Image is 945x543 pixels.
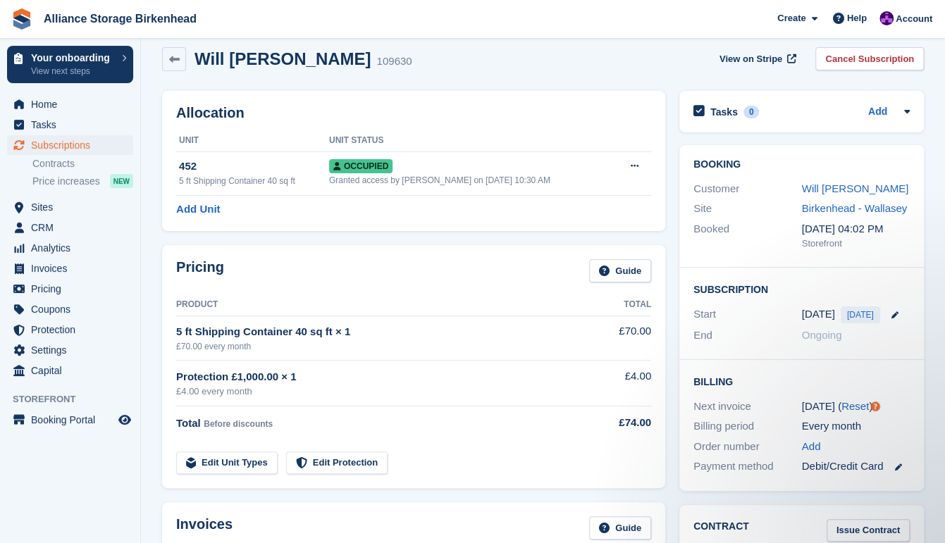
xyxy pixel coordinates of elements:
[693,519,749,542] h2: Contract
[7,46,133,83] a: Your onboarding View next steps
[693,399,802,415] div: Next invoice
[693,201,802,217] div: Site
[802,237,910,251] div: Storefront
[38,7,202,30] a: Alliance Storage Birkenhead
[693,159,910,170] h2: Booking
[376,54,412,70] div: 109630
[7,197,133,217] a: menu
[827,519,910,542] a: Issue Contract
[714,47,799,70] a: View on Stripe
[7,279,133,299] a: menu
[802,221,910,237] div: [DATE] 04:02 PM
[329,159,393,173] span: Occupied
[31,135,116,155] span: Subscriptions
[176,201,220,218] a: Add Unit
[802,182,909,194] a: Will [PERSON_NAME]
[847,11,867,25] span: Help
[693,221,802,251] div: Booked
[32,173,133,189] a: Price increases NEW
[31,65,115,77] p: View next steps
[176,417,201,429] span: Total
[7,361,133,380] a: menu
[7,218,133,237] a: menu
[7,258,133,278] a: menu
[179,175,329,187] div: 5 ft Shipping Container 40 sq ft
[32,175,100,188] span: Price increases
[176,385,588,399] div: £4.00 every month
[176,105,651,121] h2: Allocation
[7,135,133,155] a: menu
[693,282,910,296] h2: Subscription
[802,418,910,435] div: Every month
[693,418,802,435] div: Billing period
[7,299,133,319] a: menu
[31,340,116,360] span: Settings
[693,306,802,323] div: Start
[841,400,869,412] a: Reset
[31,361,116,380] span: Capital
[179,158,329,175] div: 452
[7,340,133,360] a: menu
[286,451,388,475] a: Edit Protection
[879,11,894,25] img: Romilly Norton
[110,174,133,188] div: NEW
[802,439,821,455] a: Add
[31,279,116,299] span: Pricing
[7,320,133,339] a: menu
[802,458,910,475] div: Debit/Credit Card
[31,299,116,319] span: Coupons
[7,94,133,114] a: menu
[841,306,880,323] span: [DATE]
[802,329,842,341] span: Ongoing
[719,52,782,66] span: View on Stripe
[589,259,651,282] a: Guide
[869,400,882,413] div: Tooltip anchor
[588,361,651,406] td: £4.00
[176,324,588,340] div: 5 ft Shipping Container 40 sq ft × 1
[176,369,588,385] div: Protection £1,000.00 × 1
[31,410,116,430] span: Booking Portal
[693,439,802,455] div: Order number
[13,392,140,406] span: Storefront
[589,516,651,539] a: Guide
[693,374,910,388] h2: Billing
[815,47,924,70] a: Cancel Subscription
[176,340,588,353] div: £70.00 every month
[31,94,116,114] span: Home
[31,238,116,258] span: Analytics
[802,399,910,415] div: [DATE] ( )
[176,259,224,282] h2: Pricing
[31,258,116,278] span: Invoices
[7,238,133,258] a: menu
[31,53,115,63] p: Your onboarding
[31,320,116,339] span: Protection
[896,12,932,26] span: Account
[777,11,805,25] span: Create
[7,115,133,135] a: menu
[176,294,588,316] th: Product
[32,157,133,170] a: Contracts
[588,294,651,316] th: Total
[7,410,133,430] a: menu
[693,458,802,475] div: Payment method
[588,415,651,431] div: £74.00
[743,106,760,118] div: 0
[710,106,738,118] h2: Tasks
[204,419,273,429] span: Before discounts
[329,174,613,187] div: Granted access by [PERSON_NAME] on [DATE] 10:30 AM
[31,115,116,135] span: Tasks
[31,197,116,217] span: Sites
[176,516,233,539] h2: Invoices
[194,49,371,68] h2: Will [PERSON_NAME]
[802,306,835,323] time: 2025-09-30 23:00:00 UTC
[868,104,887,120] a: Add
[693,181,802,197] div: Customer
[588,316,651,360] td: £70.00
[31,218,116,237] span: CRM
[11,8,32,30] img: stora-icon-8386f47178a22dfd0bd8f6a31ec36ba5ce8667c1dd55bd0f319d3a0aa187defe.svg
[329,130,613,152] th: Unit Status
[693,327,802,344] div: End
[176,451,278,475] a: Edit Unit Types
[116,411,133,428] a: Preview store
[802,202,908,214] a: Birkenhead - Wallasey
